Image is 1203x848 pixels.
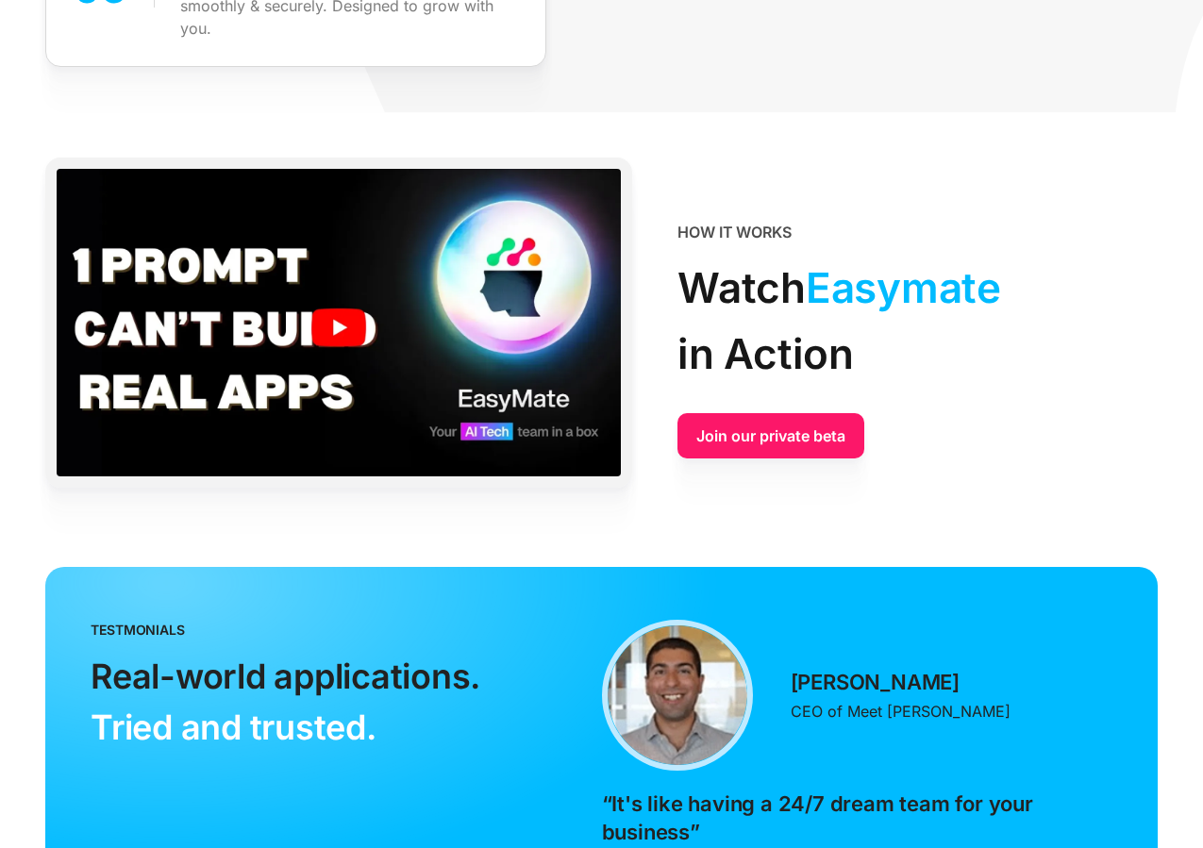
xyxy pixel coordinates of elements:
[91,651,480,753] div: Real-world applications. ‍
[791,668,960,696] p: [PERSON_NAME]
[602,790,1113,846] p: “It's like having a 24/7 dream team for your business”
[677,255,1158,387] div: Watch
[91,707,376,748] span: Tried and trusted.
[677,221,792,243] div: HOW IT WORKS
[806,255,1001,321] span: Easymate
[91,620,185,640] div: testmonials
[791,700,1011,723] p: CEO of Meet [PERSON_NAME]
[677,413,864,458] a: Join our private beta
[677,321,854,387] span: in Action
